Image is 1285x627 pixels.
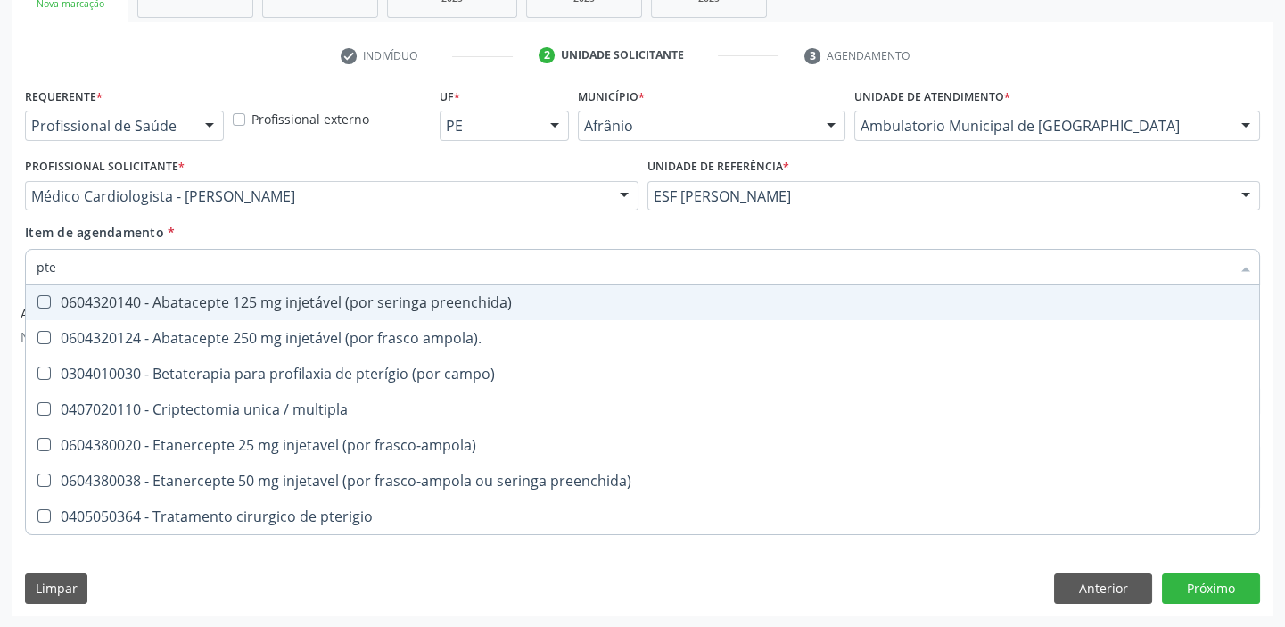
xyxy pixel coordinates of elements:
label: Profissional externo [251,110,369,128]
div: 0604380038 - Etanercepte 50 mg injetavel (por frasco-ampola ou seringa preenchida) [37,474,1248,488]
span: Médico Cardiologista - [PERSON_NAME] [31,187,602,205]
span: Afrânio [584,117,809,135]
span: PE [446,117,532,135]
span: Ambulatorio Municipal de [GEOGRAPHIC_DATA] [861,117,1223,135]
span: Profissional de Saúde [31,117,187,135]
div: 0304010030 - Betaterapia para profilaxia de pterígio (por campo) [37,367,1248,381]
input: Buscar por procedimentos [37,249,1231,285]
label: UF [440,83,460,111]
button: Limpar [25,573,87,604]
button: Anterior [1054,573,1152,604]
div: 0604320140 - Abatacepte 125 mg injetável (por seringa preenchida) [37,295,1248,309]
div: 0604320124 - Abatacepte 250 mg injetável (por frasco ampola). [37,331,1248,345]
label: Município [578,83,645,111]
div: 2 [539,47,555,63]
div: 0405050364 - Tratamento cirurgico de pterigio [37,509,1248,524]
div: 0407020110 - Criptectomia unica / multipla [37,402,1248,417]
span: Item de agendamento [25,224,164,241]
button: Próximo [1162,573,1260,604]
span: ESF [PERSON_NAME] [654,187,1224,205]
div: Unidade solicitante [561,47,684,63]
h6: Anexos adicionados [21,307,181,322]
p: Nenhum anexo disponível. [21,327,181,346]
label: Profissional Solicitante [25,153,185,181]
div: 0604380020 - Etanercepte 25 mg injetavel (por frasco-ampola) [37,438,1248,452]
label: Requerente [25,83,103,111]
label: Unidade de referência [647,153,789,181]
label: Unidade de atendimento [854,83,1010,111]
